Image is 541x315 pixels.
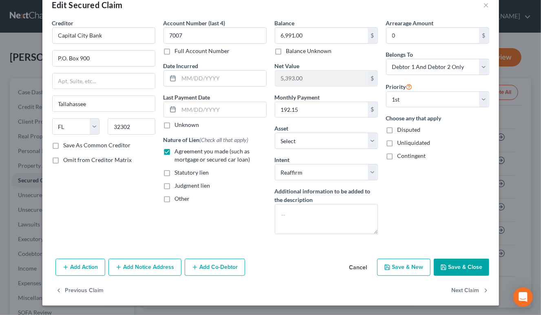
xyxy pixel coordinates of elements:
span: Agreement you made (such as mortgage or secured car loan) [175,148,250,163]
label: Account Number (last 4) [163,19,225,27]
input: Enter city... [53,96,155,111]
label: Additional information to be added to the description [275,187,378,204]
span: Statutory lien [175,169,209,176]
label: Nature of Lien [163,135,249,144]
label: Net Value [275,62,300,70]
span: Unliquidated [397,139,431,146]
span: Creditor [52,20,74,27]
div: $ [368,102,378,118]
input: MM/DD/YYYY [179,71,266,86]
button: Previous Claim [55,282,104,299]
span: Contingent [397,152,426,159]
span: Judgment lien [175,182,210,189]
button: Add Co-Debtor [185,259,245,276]
label: Priority [386,82,413,91]
span: (Check all that apply) [200,136,249,143]
button: Cancel [343,260,374,276]
label: Full Account Number [175,47,230,55]
label: Intent [275,155,290,164]
input: XXXX [163,27,267,44]
label: Balance Unknown [286,47,332,55]
button: Next Claim [452,282,489,299]
input: Search creditor by name... [52,27,155,44]
input: Enter zip... [108,118,155,135]
span: Other [175,195,190,202]
div: $ [368,71,378,86]
input: 0.00 [275,71,368,86]
label: Monthly Payment [275,93,320,102]
input: 0.00 [275,28,368,43]
label: Arrearage Amount [386,19,434,27]
label: Unknown [175,121,199,129]
label: Choose any that apply [386,114,489,122]
input: Enter address... [53,51,155,66]
label: Last Payment Date [163,93,210,102]
div: Open Intercom Messenger [513,287,533,307]
span: Asset [275,125,289,132]
input: Apt, Suite, etc... [53,73,155,89]
button: Add Notice Address [108,259,181,276]
span: Disputed [397,126,421,133]
span: Belongs To [386,51,413,58]
input: 0.00 [386,28,479,43]
div: $ [479,28,489,43]
label: Date Incurred [163,62,199,70]
label: Save As Common Creditor [64,141,131,149]
label: Balance [275,19,295,27]
button: Add Action [55,259,105,276]
input: MM/DD/YYYY [179,102,266,118]
div: $ [368,28,378,43]
span: Omit from Creditor Matrix [64,156,132,163]
input: 0.00 [275,102,368,118]
button: Save & New [377,259,431,276]
button: Save & Close [434,259,489,276]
